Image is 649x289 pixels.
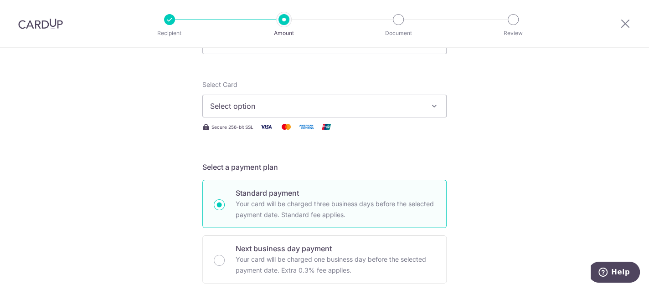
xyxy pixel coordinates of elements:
img: Mastercard [277,121,295,132]
img: American Express [297,121,315,132]
img: Union Pay [317,121,335,132]
p: Recipient [136,29,203,38]
p: Your card will be charged three business days before the selected payment date. Standard fee appl... [236,198,435,220]
span: Select option [210,101,422,112]
p: Document [365,29,432,38]
p: Next business day payment [236,243,435,254]
p: Amount [250,29,318,38]
img: Visa [257,121,275,132]
span: translation missing: en.payables.payment_networks.credit_card.summary.labels.select_card [202,81,237,88]
button: Select option [202,95,447,117]
iframe: Opens a widget where you can find more information [591,262,640,284]
h5: Select a payment plan [202,162,447,172]
p: Standard payment [236,188,435,198]
span: Secure 256-bit SSL [211,123,253,131]
img: CardUp [18,18,63,29]
p: Your card will be charged one business day before the selected payment date. Extra 0.3% fee applies. [236,254,435,276]
p: Review [479,29,547,38]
